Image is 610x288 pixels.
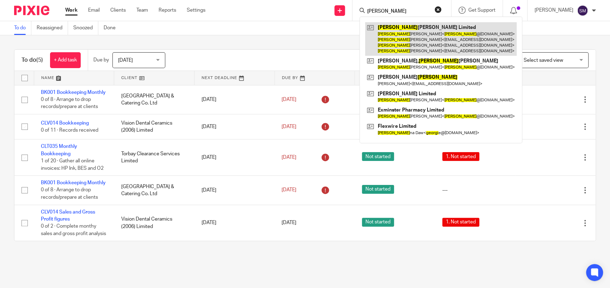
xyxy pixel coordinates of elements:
span: Not started [362,218,394,227]
a: Team [136,7,148,14]
td: Vision Dental Ceramics (2006) Limited [114,114,195,139]
img: svg%3E [577,5,588,16]
img: Pixie [14,6,49,15]
span: 0 of 2 · Complete monthy sales and gross profit analysis [41,224,106,236]
span: Not started [362,185,394,194]
td: [DATE] [194,114,275,139]
span: 1. Not started [442,152,479,161]
a: BK001 Bookkeeping Monthly [41,180,106,185]
a: Clients [110,7,126,14]
td: [DATE] [194,205,275,241]
td: [GEOGRAPHIC_DATA] & Catering Co. Ltd [114,85,195,114]
a: Snoozed [73,21,98,35]
a: CLV014 Sales and Gross Profit figures [41,210,95,222]
td: [DATE] [194,139,275,176]
a: To do [14,21,31,35]
h1: To do [21,56,43,64]
span: 1. Not started [442,218,479,227]
span: [DATE] [118,58,133,63]
td: Vision Dental Ceramics (2006) Limited [114,205,195,241]
span: Get Support [468,8,495,13]
span: [DATE] [282,155,296,160]
a: BK001 Bookkeeping Monthly [41,90,106,95]
a: CLT035 Monthly Bookkeeping [41,144,77,156]
p: [PERSON_NAME] [535,7,573,14]
p: Due by [93,56,109,64]
span: 0 of 11 · Records received [41,128,98,133]
a: Work [65,7,78,14]
span: Not started [362,152,394,161]
a: CLV014 Bookkeeping [41,121,89,126]
a: Email [88,7,100,14]
span: [DATE] [282,97,296,102]
a: Reassigned [37,21,68,35]
span: 1 of 20 · Gather all online invoices: HP Ink, BES and O2 [41,158,104,171]
a: Settings [187,7,205,14]
td: Torbay Clearance Services Limited [114,139,195,176]
input: Search [366,8,430,15]
span: 0 of 8 · Arrange to drop records/prepare at clients [41,97,98,109]
a: Done [104,21,121,35]
td: [GEOGRAPHIC_DATA] & Catering Co. Ltd [114,176,195,205]
td: [DATE] [194,176,275,205]
span: Select saved view [524,58,563,63]
div: --- [442,187,509,194]
a: + Add task [50,52,81,68]
span: [DATE] [282,124,296,129]
td: [DATE] [194,85,275,114]
span: 0 of 8 · Arrange to drop records/prepare at clients [41,188,98,200]
span: [DATE] [282,188,296,193]
a: Reports [159,7,176,14]
button: Clear [435,6,442,13]
span: [DATE] [282,220,296,225]
span: (5) [36,57,43,63]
